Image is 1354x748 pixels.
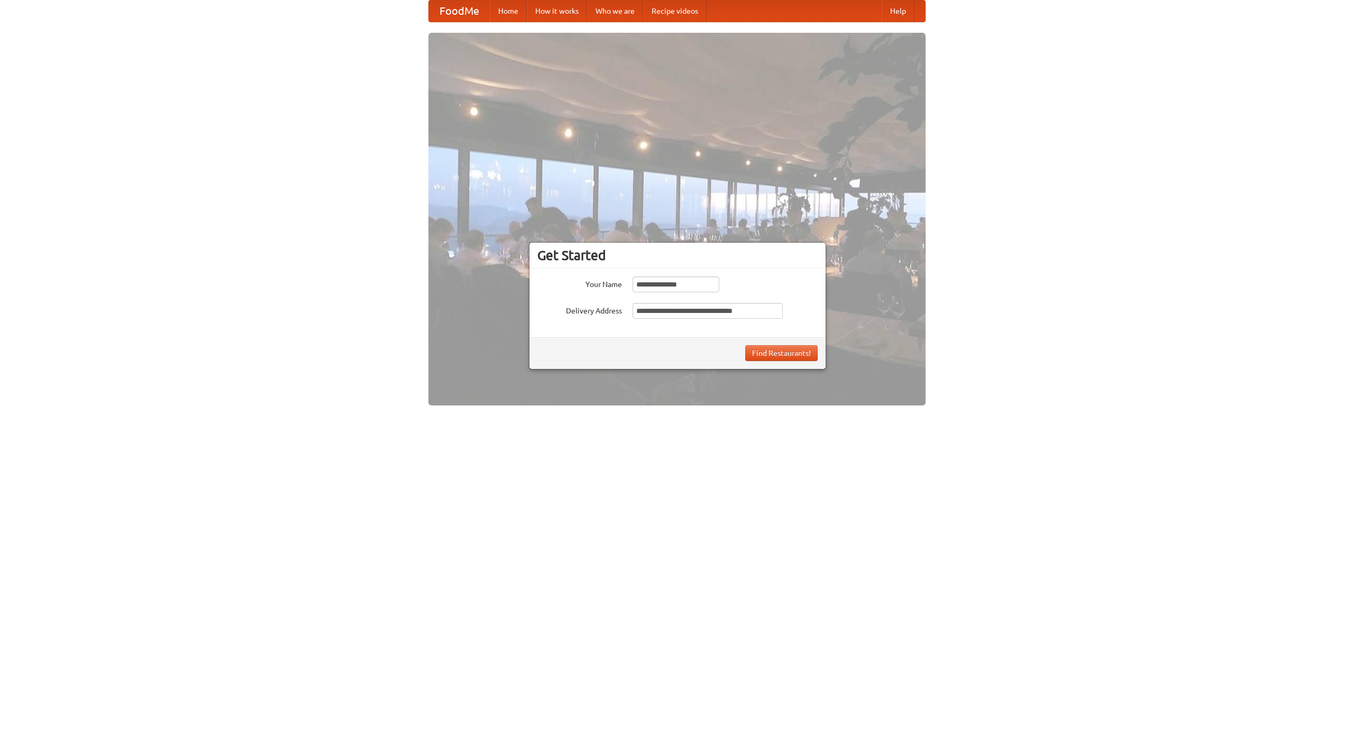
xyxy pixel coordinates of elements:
a: FoodMe [429,1,490,22]
a: Home [490,1,527,22]
h3: Get Started [537,247,818,263]
label: Your Name [537,276,622,290]
a: How it works [527,1,587,22]
label: Delivery Address [537,303,622,316]
a: Who we are [587,1,643,22]
button: Find Restaurants! [745,345,818,361]
a: Recipe videos [643,1,707,22]
a: Help [882,1,914,22]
